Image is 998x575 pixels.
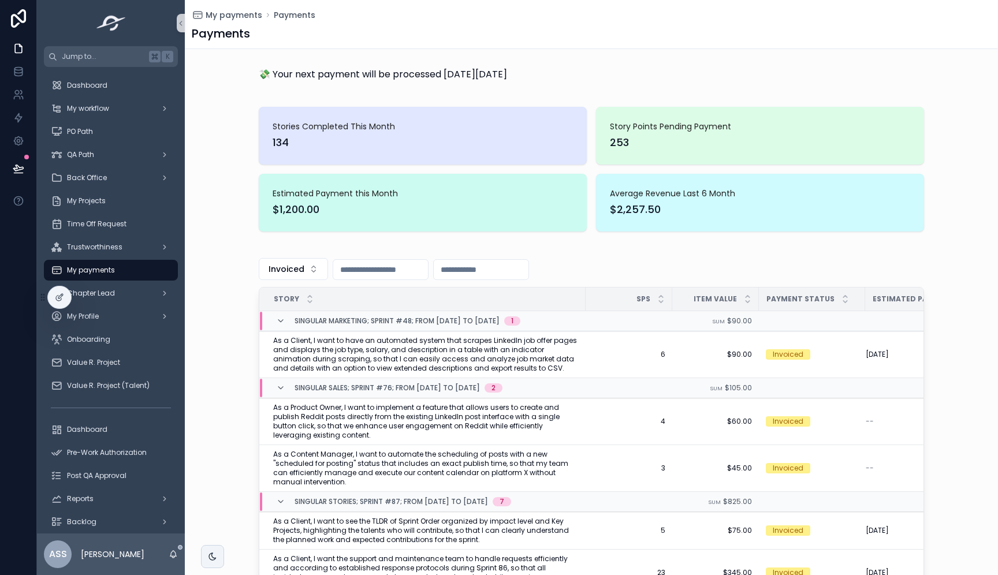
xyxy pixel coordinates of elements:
[295,497,488,506] span: Singular Stories; Sprint #87; From [DATE] to [DATE]
[593,464,665,473] span: 3
[44,121,178,142] a: PO Path
[67,381,150,390] span: Value R. Project (Talent)
[273,403,579,440] span: As a Product Owner, I want to implement a feature that allows users to create and publish Reddit ...
[44,75,178,96] a: Dashboard
[67,173,107,182] span: Back Office
[274,294,299,304] span: Story
[67,358,120,367] span: Value R. Project
[259,68,507,81] p: 💸 Your next payment will be processed [DATE][DATE]
[44,260,178,281] a: My payments
[710,384,723,392] small: Sum
[679,417,752,426] span: $60.00
[773,416,803,427] div: Invoiced
[500,497,504,506] div: 7
[723,496,752,506] span: $825.00
[766,294,835,304] span: Payment status
[206,9,262,21] span: My payments
[44,214,178,234] a: Time Off Request
[44,167,178,188] a: Back Office
[62,52,144,61] span: Jump to...
[67,517,96,527] span: Backlog
[67,335,110,344] span: Onboarding
[44,144,178,165] a: QA Path
[44,488,178,509] a: Reports
[93,14,129,32] img: App logo
[67,127,93,136] span: PO Path
[773,463,803,473] div: Invoiced
[610,201,910,218] span: $2,257.50
[610,135,910,151] span: 253
[873,294,938,304] span: Estimated Payment Date
[274,9,315,21] a: Payments
[67,104,109,113] span: My workflow
[44,465,178,486] a: Post QA Approval
[773,349,803,360] div: Invoiced
[44,283,178,304] a: Chapter Lead
[273,188,573,199] span: Estimated Payment this Month
[694,294,737,304] span: Item value
[866,526,889,535] span: [DATE]
[593,417,665,426] span: 4
[44,46,178,67] button: Jump to...K
[593,350,665,359] span: 6
[725,383,752,393] span: $105.00
[491,383,496,393] div: 2
[273,201,573,218] span: $1,200.00
[67,425,107,434] span: Dashboard
[727,316,752,326] span: $90.00
[511,316,513,326] div: 1
[269,263,304,275] span: Invoiced
[610,188,910,199] span: Average Revenue Last 6 Month
[67,81,107,90] span: Dashboard
[81,548,144,560] p: [PERSON_NAME]
[67,471,126,480] span: Post QA Approval
[192,9,262,21] a: My payments
[44,329,178,350] a: Onboarding
[259,258,328,280] button: Select Button
[67,448,147,457] span: Pre-Work Authorization
[773,525,803,536] div: Invoiced
[610,121,910,132] span: Story Points Pending Payment
[593,526,665,535] span: 5
[273,135,573,151] span: 134
[44,306,178,327] a: My Profile
[67,242,122,252] span: Trustworthiness
[44,511,178,532] a: Backlog
[866,464,874,473] span: --
[67,219,126,229] span: Time Off Request
[67,494,94,503] span: Reports
[44,237,178,257] a: Trustworthiness
[295,383,480,393] span: Singular Sales; Sprint #76; From [DATE] to [DATE]
[44,419,178,440] a: Dashboard
[679,526,752,535] span: $75.00
[49,547,67,561] span: ASS
[44,352,178,373] a: Value R. Project
[866,417,874,426] span: --
[67,150,94,159] span: QA Path
[44,375,178,396] a: Value R. Project (Talent)
[636,294,650,304] span: SPs
[67,312,99,321] span: My Profile
[192,25,250,42] h1: Payments
[37,67,185,533] div: scrollable content
[273,517,579,544] span: As a Client, I want to see the TLDR of Sprint Order organized by impact level and Key Projects, h...
[712,318,725,325] small: Sum
[295,316,500,326] span: Singular Marketing; Sprint #48; From [DATE] to [DATE]
[866,350,889,359] span: [DATE]
[679,464,752,473] span: $45.00
[44,191,178,211] a: My Projects
[679,350,752,359] span: $90.00
[273,336,579,373] span: As a Client, I want to have an automated system that scrapes LinkedIn job offer pages and display...
[44,98,178,119] a: My workflow
[67,196,106,206] span: My Projects
[708,498,721,506] small: Sum
[44,442,178,463] a: Pre-Work Authorization
[67,266,115,275] span: My payments
[273,450,579,487] span: As a Content Manager, I want to automate the scheduling of posts with a new "scheduled for postin...
[67,289,115,298] span: Chapter Lead
[273,121,573,132] span: Stories Completed This Month
[163,52,172,61] span: K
